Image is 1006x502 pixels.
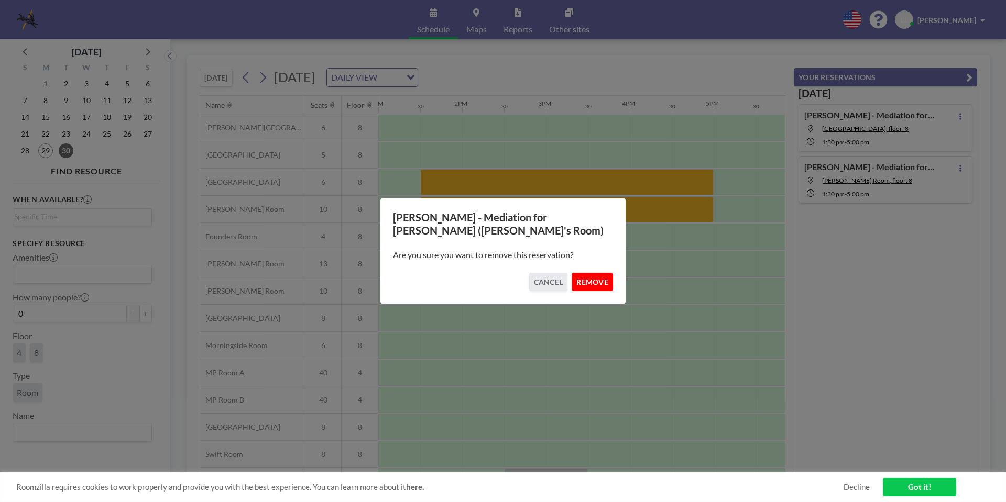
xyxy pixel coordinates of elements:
[16,482,844,492] span: Roomzilla requires cookies to work properly and provide you with the best experience. You can lea...
[393,250,613,260] p: Are you sure you want to remove this reservation?
[844,482,870,492] a: Decline
[883,478,956,496] a: Got it!
[393,211,613,237] h3: [PERSON_NAME] - Mediation for [PERSON_NAME] ([PERSON_NAME]'s Room)
[572,273,613,291] button: REMOVE
[529,273,568,291] button: CANCEL
[406,482,424,492] a: here.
